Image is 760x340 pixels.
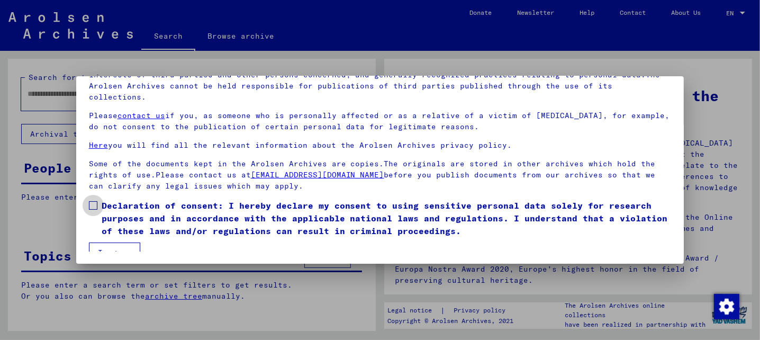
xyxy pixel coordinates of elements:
button: I agree [89,243,140,263]
img: Change consent [714,294,739,319]
p: you will find all the relevant information about the Arolsen Archives privacy policy. [89,140,672,151]
a: contact us [117,111,165,120]
span: Declaration of consent: I hereby declare my consent to using sensitive personal data solely for r... [102,199,672,237]
a: Here [89,140,108,150]
div: Change consent [713,293,739,319]
a: [EMAIL_ADDRESS][DOMAIN_NAME] [251,170,384,180]
p: Some of the documents kept in the Arolsen Archives are copies.The originals are stored in other a... [89,158,672,192]
p: Please if you, as someone who is personally affected or as a relative of a victim of [MEDICAL_DAT... [89,110,672,132]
